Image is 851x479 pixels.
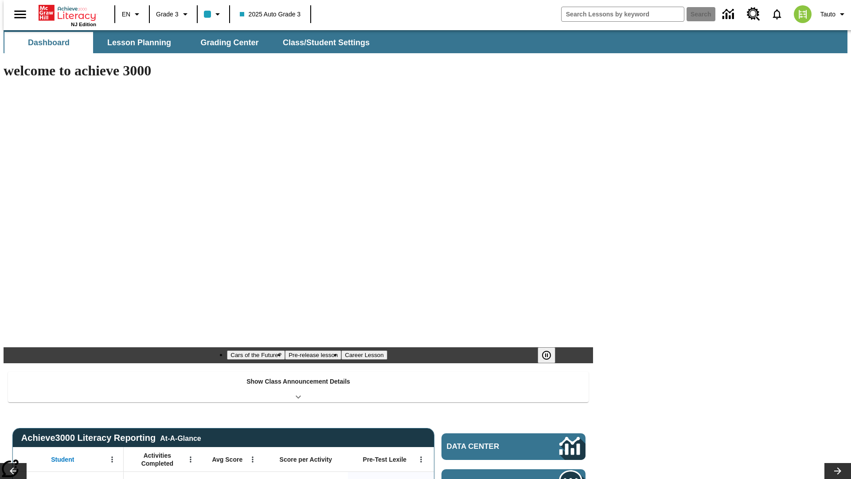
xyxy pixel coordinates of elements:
span: Class/Student Settings [283,38,370,48]
a: Resource Center, Will open in new tab [742,2,765,26]
button: Lesson Planning [95,32,183,53]
button: Slide 1 Cars of the Future? [227,350,285,360]
button: Open Menu [184,453,197,466]
button: Grade: Grade 3, Select a grade [152,6,194,22]
button: Open Menu [414,453,428,466]
div: Pause [538,347,564,363]
span: Achieve3000 Literacy Reporting [21,433,201,443]
span: Grading Center [200,38,258,48]
span: Pre-Test Lexile [363,455,407,463]
span: Score per Activity [280,455,332,463]
div: Show Class Announcement Details [8,372,589,402]
h1: welcome to achieve 3000 [4,63,593,79]
button: Slide 3 Career Lesson [341,350,387,360]
button: Class color is light blue. Change class color [200,6,226,22]
button: Slide 2 Pre-release lesson [285,350,341,360]
span: Avg Score [212,455,242,463]
span: Tauto [820,10,835,19]
button: Lesson carousel, Next [824,463,851,479]
span: EN [122,10,130,19]
a: Data Center [441,433,586,460]
span: 2025 Auto Grade 3 [240,10,301,19]
span: Dashboard [28,38,70,48]
button: Dashboard [4,32,93,53]
button: Open side menu [7,1,33,27]
button: Open Menu [105,453,119,466]
span: Lesson Planning [107,38,171,48]
button: Language: EN, Select a language [118,6,146,22]
span: NJ Edition [71,22,96,27]
button: Profile/Settings [817,6,851,22]
a: Notifications [765,3,789,26]
div: At-A-Glance [160,433,201,443]
span: Activities Completed [128,452,187,467]
span: Data Center [447,442,530,451]
input: search field [562,7,684,21]
button: Pause [538,347,555,363]
span: Grade 3 [156,10,179,19]
div: SubNavbar [4,30,847,53]
button: Open Menu [246,453,259,466]
span: Student [51,455,74,463]
div: SubNavbar [4,32,378,53]
img: avatar image [794,5,812,23]
p: Show Class Announcement Details [246,377,350,386]
a: Home [39,4,96,22]
button: Class/Student Settings [276,32,377,53]
div: Home [39,3,96,27]
button: Select a new avatar [789,3,817,26]
a: Data Center [717,2,742,27]
button: Grading Center [185,32,274,53]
